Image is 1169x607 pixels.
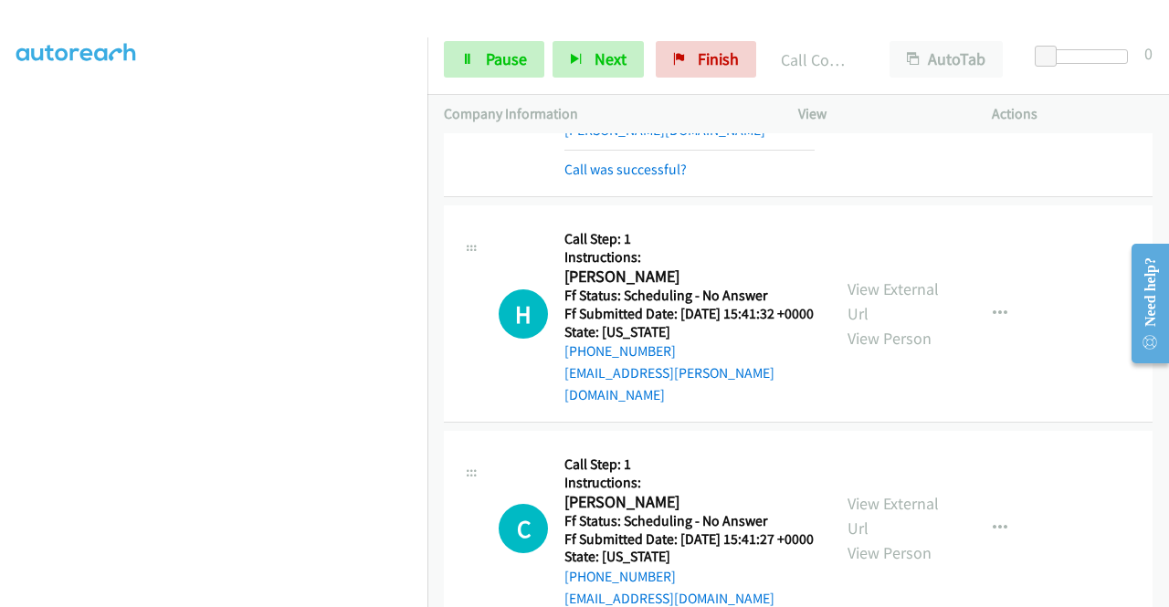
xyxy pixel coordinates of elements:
a: [EMAIL_ADDRESS][PERSON_NAME][DOMAIN_NAME] [564,364,774,403]
p: Company Information [444,103,765,125]
h2: [PERSON_NAME] [564,267,808,288]
p: Call Completed [781,47,857,72]
h5: Ff Status: Scheduling - No Answer [564,287,815,305]
a: Finish [656,41,756,78]
h5: State: [US_STATE] [564,548,814,566]
h5: Ff Status: Scheduling - No Answer [564,512,814,530]
span: Next [595,48,627,69]
button: AutoTab [890,41,1003,78]
h1: C [499,504,548,553]
p: View [798,103,959,125]
a: View Person [848,328,932,349]
h2: [PERSON_NAME] [564,492,808,513]
a: [EMAIL_ADDRESS][DOMAIN_NAME] [564,590,774,607]
h5: Call Step: 1 [564,455,814,474]
iframe: Resource Center [1117,231,1169,376]
h5: Ff Submitted Date: [DATE] 15:41:32 +0000 [564,305,815,323]
h5: Call Step: 1 [564,230,815,248]
h1: H [499,289,548,339]
h5: Instructions: [564,248,815,267]
a: [PHONE_NUMBER] [564,568,676,585]
h5: Instructions: [564,474,814,492]
h5: State: [US_STATE] [564,323,815,341]
div: Delay between calls (in seconds) [1044,49,1128,64]
a: View Person [848,542,932,563]
div: The call is yet to be attempted [499,289,548,339]
button: Next [553,41,644,78]
a: Pause [444,41,544,78]
a: Call was successful? [564,161,687,178]
div: The call is yet to be attempted [499,504,548,553]
h5: Ff Submitted Date: [DATE] 15:41:27 +0000 [564,530,814,549]
a: View External Url [848,493,939,539]
p: Actions [992,103,1153,125]
span: Finish [698,48,739,69]
div: 0 [1144,41,1153,66]
a: [PHONE_NUMBER] [564,342,676,360]
a: View External Url [848,278,939,324]
span: Pause [486,48,527,69]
